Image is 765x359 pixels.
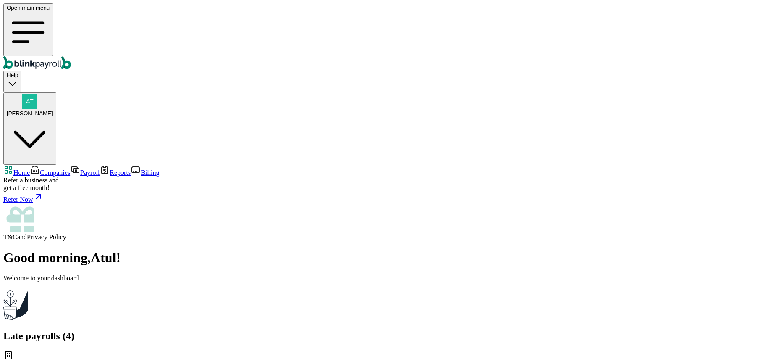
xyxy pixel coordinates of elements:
span: Payroll [80,169,100,176]
span: Open main menu [7,5,50,11]
a: Reports [100,169,131,176]
a: Billing [131,169,159,176]
a: Home [3,169,30,176]
nav: Sidebar [3,165,762,241]
div: Refer a business and get a free month! [3,177,762,192]
nav: Global [3,3,762,71]
img: Plant illustration [3,289,28,320]
span: Privacy Policy [27,233,66,240]
a: Refer Now [3,192,762,203]
iframe: Chat Widget [626,268,765,359]
h1: Good morning , Atul ! [3,250,762,266]
span: Companies [40,169,70,176]
span: and [17,233,27,240]
span: [PERSON_NAME] [7,110,53,116]
button: Help [3,71,21,92]
span: T&C [3,233,17,240]
p: Welcome to your dashboard [3,275,762,282]
span: Home [13,169,30,176]
span: Reports [110,169,131,176]
a: Payroll [70,169,100,176]
button: [PERSON_NAME] [3,92,56,165]
span: Help [7,72,18,78]
h2: Late payrolls ( 4 ) [3,330,762,342]
button: Open main menu [3,3,53,56]
span: Billing [141,169,159,176]
a: Companies [30,169,70,176]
